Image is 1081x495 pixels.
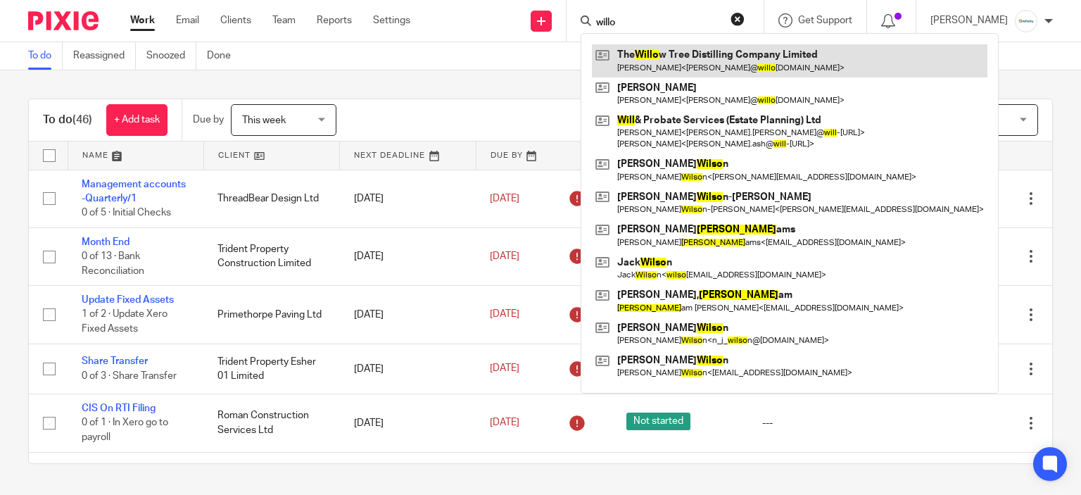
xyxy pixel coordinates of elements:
[203,344,339,394] td: Trident Property Esher 01 Limited
[203,170,339,227] td: ThreadBear Design Ltd
[731,12,745,26] button: Clear
[490,364,519,374] span: [DATE]
[82,237,129,247] a: Month End
[203,394,339,452] td: Roman Construction Services Ltd
[242,115,286,125] span: This week
[43,113,92,127] h1: To do
[340,286,476,344] td: [DATE]
[82,208,171,218] span: 0 of 5 · Initial Checks
[317,13,352,27] a: Reports
[373,13,410,27] a: Settings
[72,114,92,125] span: (46)
[146,42,196,70] a: Snoozed
[82,371,177,381] span: 0 of 3 · Share Transfer
[106,104,167,136] a: + Add task
[490,251,519,261] span: [DATE]
[626,413,690,430] span: Not started
[340,344,476,394] td: [DATE]
[82,310,167,334] span: 1 of 2 · Update Xero Fixed Assets
[340,227,476,285] td: [DATE]
[490,310,519,320] span: [DATE]
[798,15,852,25] span: Get Support
[28,11,99,30] img: Pixie
[193,113,224,127] p: Due by
[490,418,519,428] span: [DATE]
[82,418,168,443] span: 0 of 1 · In Xero go to payroll
[1015,10,1037,32] img: Infinity%20Logo%20with%20Whitespace%20.png
[203,227,339,285] td: Trident Property Construction Limited
[130,13,155,27] a: Work
[82,251,144,276] span: 0 of 13 · Bank Reconciliation
[73,42,136,70] a: Reassigned
[176,13,199,27] a: Email
[762,416,902,430] div: ---
[207,42,241,70] a: Done
[340,394,476,452] td: [DATE]
[340,170,476,227] td: [DATE]
[490,194,519,203] span: [DATE]
[595,17,721,30] input: Search
[272,13,296,27] a: Team
[82,356,148,366] a: Share Transfer
[203,286,339,344] td: Primethorpe Paving Ltd
[82,403,156,413] a: CIS On RTI Filing
[82,180,186,203] a: Management accounts -Quarterly/1
[220,13,251,27] a: Clients
[28,42,63,70] a: To do
[930,13,1008,27] p: [PERSON_NAME]
[82,295,174,305] a: Update Fixed Assets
